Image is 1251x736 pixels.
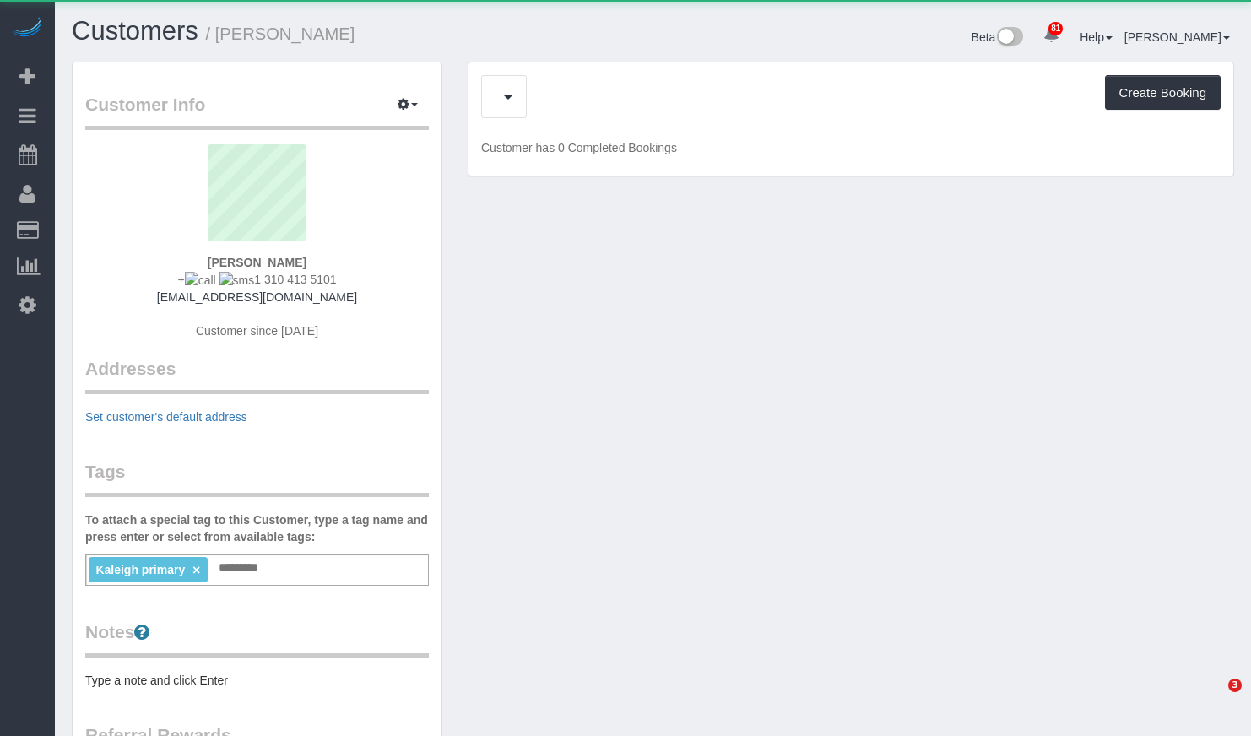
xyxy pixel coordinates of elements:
a: Customers [72,16,198,46]
span: 3 [1228,679,1242,692]
a: 81 [1035,17,1068,54]
legend: Customer Info [85,92,429,130]
img: New interface [995,27,1023,49]
a: [PERSON_NAME] [1124,30,1230,44]
legend: Tags [85,459,429,497]
img: sms [219,272,255,289]
span: Customer since [DATE] [196,324,318,338]
small: / [PERSON_NAME] [206,24,355,43]
img: call [185,272,216,289]
a: [EMAIL_ADDRESS][DOMAIN_NAME] [157,290,357,304]
a: Help [1080,30,1113,44]
span: Kaleigh primary [95,563,185,576]
span: + 1 310 413 5101 [177,273,336,286]
legend: Notes [85,620,429,658]
iframe: Intercom live chat [1194,679,1234,719]
button: Create Booking [1105,75,1221,111]
img: Automaid Logo [10,17,44,41]
a: × [192,563,200,577]
strong: [PERSON_NAME] [208,256,306,269]
a: Beta [972,30,1024,44]
pre: Type a note and click Enter [85,672,429,689]
span: 81 [1048,22,1063,35]
p: Customer has 0 Completed Bookings [481,139,1221,156]
a: Set customer's default address [85,410,247,424]
label: To attach a special tag to this Customer, type a tag name and press enter or select from availabl... [85,511,429,545]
